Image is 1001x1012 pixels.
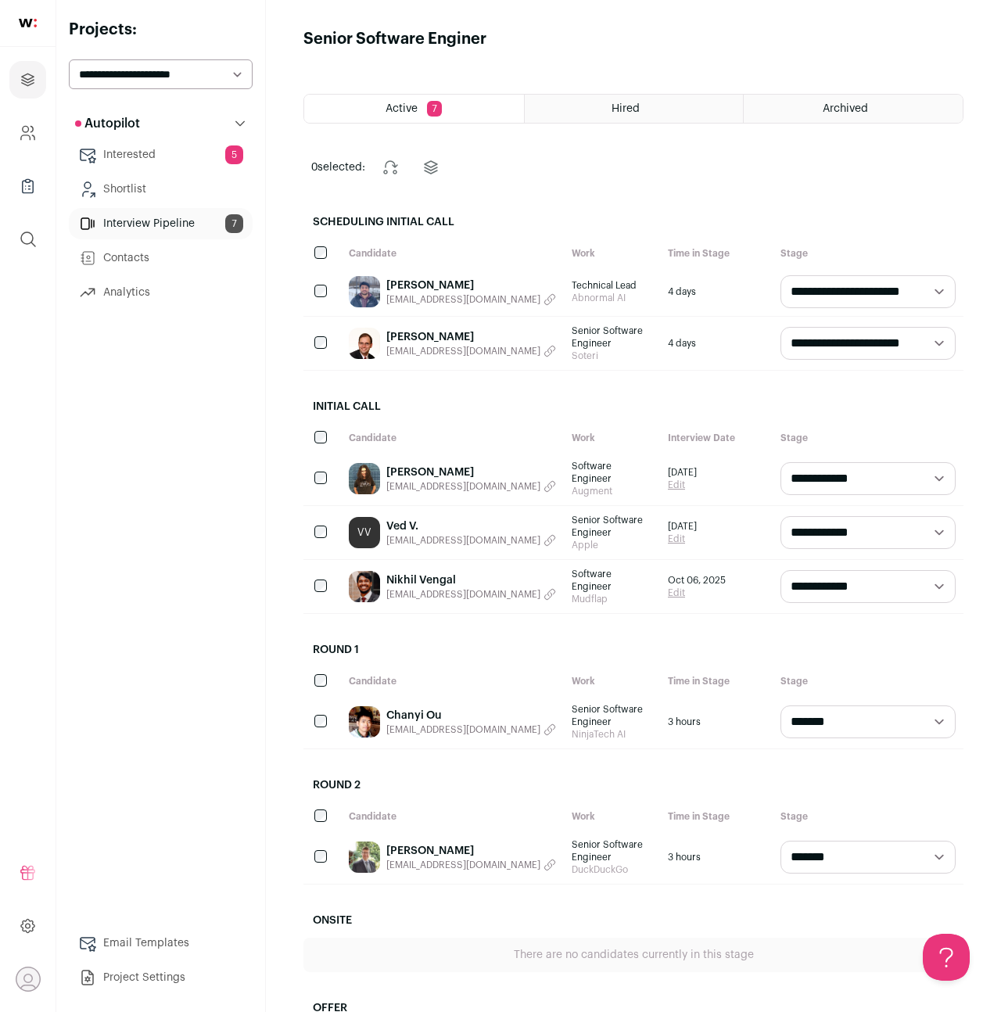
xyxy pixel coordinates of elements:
a: Interview Pipeline7 [69,208,253,239]
span: Senior Software Engineer [572,514,652,539]
a: Analytics [69,277,253,308]
a: Interested5 [69,139,253,170]
button: [EMAIL_ADDRESS][DOMAIN_NAME] [386,859,556,871]
button: Autopilot [69,108,253,139]
div: Candidate [341,239,564,267]
div: Time in Stage [660,239,773,267]
a: Projects [9,61,46,99]
a: Nikhil Vengal [386,572,556,588]
div: Work [564,424,660,452]
span: 7 [225,214,243,233]
span: Senior Software Engineer [572,325,652,350]
a: Archived [744,95,963,123]
div: Stage [773,239,963,267]
img: 3b4570001cf5f8636d10339494bd87725322e02c3ff76beb0ca194d602b274d0 [349,571,380,602]
a: Email Templates [69,928,253,959]
button: [EMAIL_ADDRESS][DOMAIN_NAME] [386,480,556,493]
button: [EMAIL_ADDRESS][DOMAIN_NAME] [386,293,556,306]
div: 3 hours [660,831,773,884]
div: Stage [773,667,963,695]
a: [PERSON_NAME] [386,278,556,293]
span: [EMAIL_ADDRESS][DOMAIN_NAME] [386,293,540,306]
h2: Onsite [303,903,963,938]
div: Time in Stage [660,802,773,831]
h2: Projects: [69,19,253,41]
span: [EMAIL_ADDRESS][DOMAIN_NAME] [386,859,540,871]
button: [EMAIL_ADDRESS][DOMAIN_NAME] [386,534,556,547]
span: selected: [311,160,365,175]
a: Ved V. [386,519,556,534]
span: Archived [823,103,868,114]
div: Time in Stage [660,667,773,695]
span: 5 [225,145,243,164]
div: Work [564,667,660,695]
div: 3 hours [660,695,773,748]
h2: Round 2 [303,768,963,802]
a: Shortlist [69,174,253,205]
div: There are no candidates currently in this stage [303,938,963,972]
div: Candidate [341,667,564,695]
span: Augment [572,485,652,497]
a: [PERSON_NAME] [386,465,556,480]
span: [EMAIL_ADDRESS][DOMAIN_NAME] [386,480,540,493]
span: Active [386,103,418,114]
span: Software Engineer [572,460,652,485]
div: Work [564,802,660,831]
span: NinjaTech AI [572,728,652,741]
a: Company and ATS Settings [9,114,46,152]
div: Interview Date [660,424,773,452]
img: f2ddf393fa9404a7b492d726e72116635320d6e739e79f77273d0ce34de74c41.jpg [349,706,380,737]
img: 5aac70fe46ebc709e94c53165929ac0c5e6cff6298a80ac24b651ac97b2c8dad.jpg [349,463,380,494]
span: Hired [612,103,640,114]
span: Oct 06, 2025 [668,574,726,587]
a: VV [349,517,380,548]
button: [EMAIL_ADDRESS][DOMAIN_NAME] [386,588,556,601]
div: Work [564,239,660,267]
a: Edit [668,533,697,545]
p: Autopilot [75,114,140,133]
iframe: Help Scout Beacon - Open [923,934,970,981]
span: [DATE] [668,520,697,533]
span: 0 [311,162,318,173]
span: [DATE] [668,466,697,479]
span: [EMAIL_ADDRESS][DOMAIN_NAME] [386,345,540,357]
span: Apple [572,539,652,551]
div: Stage [773,802,963,831]
a: Edit [668,479,697,491]
a: [PERSON_NAME] [386,843,556,859]
span: 7 [427,101,442,117]
button: Open dropdown [16,967,41,992]
div: Candidate [341,424,564,452]
h2: Round 1 [303,633,963,667]
h2: Scheduling Initial Call [303,205,963,239]
button: [EMAIL_ADDRESS][DOMAIN_NAME] [386,345,556,357]
h1: Senior Software Enginer [303,28,486,50]
div: Candidate [341,802,564,831]
span: [EMAIL_ADDRESS][DOMAIN_NAME] [386,723,540,736]
img: wellfound-shorthand-0d5821cbd27db2630d0214b213865d53afaa358527fdda9d0ea32b1df1b89c2c.svg [19,19,37,27]
a: Hired [525,95,744,123]
span: Soteri [572,350,652,362]
span: Mudflap [572,593,652,605]
button: [EMAIL_ADDRESS][DOMAIN_NAME] [386,723,556,736]
span: Senior Software Engineer [572,838,652,863]
span: Abnormal AI [572,292,652,304]
a: Contacts [69,242,253,274]
span: [EMAIL_ADDRESS][DOMAIN_NAME] [386,534,540,547]
img: d7a7845d6d993e683ee7d2bc9ddabcaa618680b9aafb1f4fd84f53859f5ef0b4.jpg [349,328,380,359]
img: ec019db78b984bf684d6ab424db75c4dfcae62151a18f304e9e584b61739056e [349,276,380,307]
span: Software Engineer [572,568,652,593]
button: Change stage [371,149,409,186]
span: Senior Software Engineer [572,703,652,728]
div: 4 days [660,317,773,370]
a: Chanyi Ou [386,708,556,723]
a: [PERSON_NAME] [386,329,556,345]
h2: Initial Call [303,389,963,424]
div: Stage [773,424,963,452]
span: [EMAIL_ADDRESS][DOMAIN_NAME] [386,588,540,601]
span: Technical Lead [572,279,652,292]
span: DuckDuckGo [572,863,652,876]
img: 4b63cb9e7b9490e3410bb25aca69de1c817725183230f8aa26bcbc5bc6e9df17 [349,842,380,873]
div: 4 days [660,267,773,316]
